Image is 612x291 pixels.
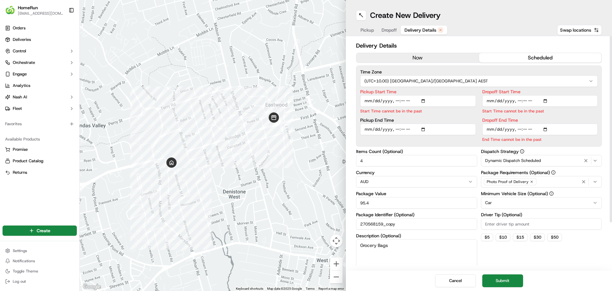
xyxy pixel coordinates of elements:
button: HomeRunHomeRun[EMAIL_ADDRESS][DOMAIN_NAME] [3,3,66,18]
label: Driver Tip (Optional) [481,212,602,217]
span: Product Catalog [13,158,43,164]
button: Toggle Theme [3,267,77,276]
span: Toggle Theme [13,269,38,274]
button: Keyboard shortcuts [236,287,263,291]
button: Control [3,46,77,56]
input: Got a question? Start typing here... [17,41,115,48]
button: Cancel [435,274,476,287]
p: Start Time cannot be in the past [360,108,476,114]
span: Engage [13,71,27,77]
img: 1736555255976-a54dd68f-1ca7-489b-9aae-adbdc363a1c4 [6,61,18,73]
a: Product Catalog [5,158,74,164]
label: Dropoff Start Time [482,89,598,94]
p: Start Time cannot be in the past [482,108,598,114]
input: Enter package value [356,197,477,209]
label: Pickup End Time [360,118,476,122]
button: $5 [481,234,493,241]
img: HomeRun [5,5,15,15]
span: API Documentation [60,93,102,99]
button: Start new chat [108,63,116,71]
span: Create [37,227,50,234]
button: Create [3,226,77,236]
label: Dropoff End Time [482,118,598,122]
span: Orchestrate [13,60,35,65]
h2: Delivery Details [356,41,602,50]
div: 📗 [6,93,11,98]
button: Zoom out [330,271,343,283]
span: Analytics [13,83,30,88]
button: Dynamic Dispatch Scheduled [481,155,602,166]
p: Welcome 👋 [6,26,116,36]
button: Notifications [3,257,77,265]
textarea: Grocery Bags [356,239,477,275]
span: Orders [13,25,25,31]
button: Returns [3,167,77,178]
label: Time Zone [360,70,598,74]
button: now [356,53,479,63]
img: Google [81,283,102,291]
span: Control [13,48,26,54]
span: Nash AI [13,94,27,100]
div: 💻 [54,93,59,98]
span: [EMAIL_ADDRESS][DOMAIN_NAME] [18,11,63,16]
a: Returns [5,170,74,175]
button: Promise [3,144,77,155]
button: HomeRun [18,4,38,11]
label: Package Requirements (Optional) [481,170,602,175]
input: Enter number of items [356,155,477,166]
span: Log out [13,279,26,284]
button: Swap locations [557,25,602,35]
span: Notifications [13,258,35,264]
div: We're available if you need us! [22,67,81,73]
input: Enter driver tip amount [481,218,602,230]
span: Knowledge Base [13,93,49,99]
span: Delivery Details [404,27,436,33]
a: Open this area in Google Maps (opens a new window) [81,283,102,291]
label: Package Value [356,191,477,196]
span: Fleet [13,106,22,111]
button: Fleet [3,103,77,114]
label: Dispatch Strategy [481,149,602,154]
button: scheduled [479,53,602,63]
span: Dropoff [382,27,397,33]
button: Map camera controls [330,234,343,247]
button: Package Requirements (Optional) [551,170,556,175]
label: Minimum Vehicle Size (Optional) [481,191,602,196]
span: Promise [13,147,28,152]
a: 📗Knowledge Base [4,90,51,102]
h1: Create New Delivery [370,10,441,20]
label: Items Count (Optional) [356,149,477,154]
span: Deliveries [13,37,31,42]
span: Swap locations [560,27,591,33]
input: Enter package identifier [356,218,477,230]
a: Analytics [3,80,77,91]
button: $50 [547,234,562,241]
span: Pylon [63,108,77,113]
button: $15 [513,234,528,241]
span: Returns [13,170,27,175]
button: Log out [3,277,77,286]
div: Available Products [3,134,77,144]
label: Currency [356,170,477,175]
button: Dispatch Strategy [520,149,524,154]
span: Settings [13,248,27,253]
span: Pickup [361,27,374,33]
button: Engage [3,69,77,79]
a: 💻API Documentation [51,90,105,102]
label: Description (Optional) [356,234,477,238]
button: Photo Proof of Delivery [481,176,602,188]
label: Pickup Start Time [360,89,476,94]
a: Promise [5,147,74,152]
span: Map data ©2025 Google [267,287,302,290]
button: Product Catalog [3,156,77,166]
button: Zoom in [330,257,343,270]
label: Package Identifier (Optional) [356,212,477,217]
button: $30 [530,234,545,241]
button: Nash AI [3,92,77,102]
a: Orders [3,23,77,33]
p: End Time cannot be in the past [482,136,598,142]
button: Settings [3,246,77,255]
div: Start new chat [22,61,105,67]
div: Favorites [3,119,77,129]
